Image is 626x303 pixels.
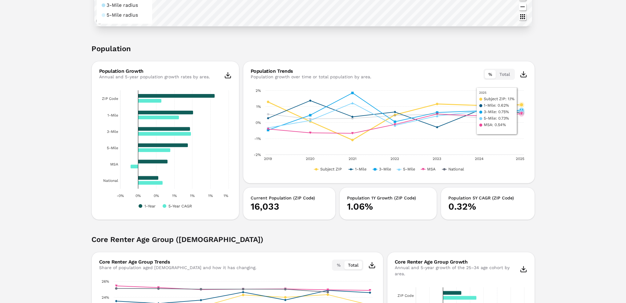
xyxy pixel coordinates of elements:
path: 2024, 0.0069. 5-Mile. [478,110,480,113]
text: 5-Mile [403,167,415,171]
button: Total [496,70,514,79]
li: 5-Mile radius [102,11,147,19]
svg: Interactive chart [251,87,527,174]
div: Chart. Highcharts interactive chart. [251,87,527,174]
path: 2022, 0.0065. 1-Mile. [394,111,396,113]
svg: Interactive chart [99,87,232,211]
text: 0% [135,194,141,198]
path: 1-Mile, 0.0076. 1-Year. [138,111,193,115]
path: 1-Mile, 0.005654. 5-Year CAGR. [138,116,179,120]
text: National [103,178,118,183]
path: 2020, 25.07. National. [157,287,160,290]
path: 2021, 0.0025. National. [351,117,353,120]
text: 2023 [433,157,441,161]
p: 0.32% [448,201,527,212]
path: 2023, 0.0052. National. [436,113,438,115]
path: 2024, 24.92. MSA. [326,289,329,291]
text: 3-Mile [379,167,391,171]
text: Subject ZIP [320,167,342,171]
path: 2019, 0.0026. 1-Mile. [267,117,269,119]
button: Zoom out map button [519,3,526,10]
text: 2021 [348,157,356,161]
text: 1-Mile [355,167,366,171]
path: 2023, 25. National. [284,288,286,290]
path: 2020, 0.0022. National. [309,118,311,120]
path: 2019, -0.0041. MSA. [267,128,269,130]
text: 0% [153,194,159,198]
path: 2025, 24.85. MSA. [369,289,371,292]
button: % [485,70,496,79]
g: 1-Year, bar series 1 of 2 with 6 bars. [138,94,215,180]
path: 2024, 24.32. Subject ZIP. [326,293,329,296]
text: 1-Year [144,204,155,208]
text: 3-Mile [107,129,118,134]
path: 2025, 0.0073. 5-Mile. [519,109,523,113]
path: 2021, 0.0121. 5-Mile. [351,102,353,104]
path: 2020, 0.0045. 3-Mile. [309,114,311,117]
path: 2023, 0.0115. Subject ZIP. [436,103,438,105]
g: 5-Year CAGR, bar series 2 of 2 with 6 bars. [130,99,191,185]
path: 2021, -0.011. Subject ZIP. [351,139,353,141]
path: 2021, -0.0068. MSA. [351,132,353,134]
div: Annual and 5-year population growth rates by area. [99,74,210,80]
text: 1% [172,194,176,198]
path: 2023, -0.003. 1-Mile. [436,126,438,129]
path: 2022, 25.01. National. [242,288,244,290]
path: 5-Mile, 0.0069. 1-Year. [138,143,188,147]
path: 2024, 0.0106. Subject ZIP. [478,104,480,107]
text: -2% [254,153,261,157]
text: ZIP Code [398,293,414,298]
path: 2019, 0.0128. Subject ZIP. [267,100,269,103]
h3: Current Population (ZIP Code) [251,195,328,201]
path: ZIP Code, 0.003234. 5-Year CAGR. [138,99,161,103]
path: 3-Mile, 0.007329. 5-Year CAGR. [138,132,191,136]
div: Annual and 5-year growth of the 25–34 age cohort by area. [395,264,520,277]
path: 2023, 23.99. Subject ZIP. [284,296,286,298]
path: 3-Mile, 0.0072. 1-Year. [138,127,190,131]
text: 1% [256,104,261,109]
a: Mapbox logo [96,17,123,24]
text: ZIP Code [102,96,118,101]
path: 2019, 0.0051. National. [267,113,269,115]
path: 2021, 0.0184. 3-Mile. [351,92,353,94]
button: % [333,261,344,269]
text: 1-Mile [107,113,118,117]
path: 2019, 25.41. MSA. [115,285,117,287]
path: 2024, 0.0028. National. [478,117,480,119]
path: National, 0.003393. 5-Year CAGR. [138,181,163,185]
path: 2025, 24.5675. 1-Mile. [369,291,371,294]
h2: Core Renter Age Group ([DEMOGRAPHIC_DATA]) [91,235,535,252]
path: 2020, -0.0065. MSA. [309,132,311,134]
path: 2023, 23.6495. 1-Mile. [284,299,286,301]
path: 5-Mile, 0.004453. 5-Year CAGR. [138,148,170,152]
text: National [448,167,464,171]
div: Population growth over time or total population by area. [251,74,371,80]
h2: Population [91,44,535,61]
p: 16,033 [251,201,328,212]
text: 5-Year CAGR [168,204,192,208]
div: Population Growth [99,69,210,74]
text: 5-Mile [107,146,118,150]
path: 2020, 0.0136. 1-Mile. [309,99,311,102]
text: 2025 [515,157,524,161]
text: 2% [256,88,261,93]
div: Core Renter Age Group Trends [99,260,256,264]
path: ZIP Code, 0.0138. 1-Year. [443,291,461,295]
text: 0% [256,121,261,125]
text: 2020 [306,157,314,161]
path: MSA, -0.001074. 5-Year CAGR. [130,165,138,169]
h3: Population 1Y Growth (ZIP Code) [347,195,429,201]
path: MSA, 0.0041. 1-Year. [138,160,168,164]
path: 2025, 0.0054. MSA. [519,112,523,116]
p: 1.06% [347,201,429,212]
h3: Population 5Y CAGR (ZIP Code) [448,195,527,201]
path: 2022, -0.0013. MSA. [394,123,396,126]
button: Other options map button [519,13,526,20]
text: MSA [110,162,118,166]
text: 26% [102,279,109,284]
text: 1% [223,194,228,198]
div: Share of population aged [DEMOGRAPHIC_DATA] and how it has changing. [99,264,256,271]
button: Total [344,261,362,269]
path: 2022, 24.28. Subject ZIP. [242,294,244,296]
li: 3-Mile radius [102,2,147,9]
